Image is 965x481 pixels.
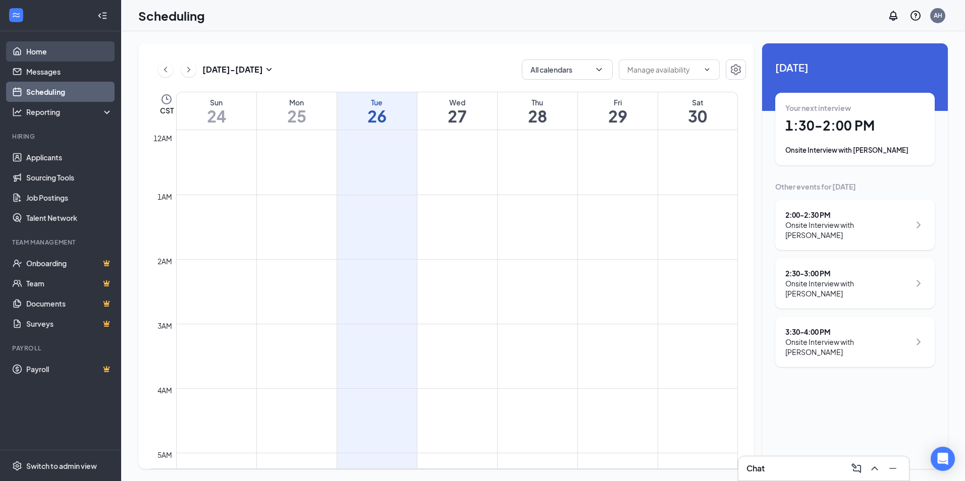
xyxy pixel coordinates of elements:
[850,462,863,474] svg: ComposeMessage
[155,191,174,202] div: 1am
[257,97,337,107] div: Mon
[181,62,196,77] button: ChevronRight
[26,273,113,293] a: TeamCrown
[26,314,113,334] a: SurveysCrown
[785,210,910,220] div: 2:00 - 2:30 PM
[785,145,925,155] div: Onsite Interview with [PERSON_NAME]
[26,293,113,314] a: DocumentsCrown
[658,92,738,130] a: August 30, 2025
[155,256,174,267] div: 2am
[177,92,256,130] a: August 24, 2025
[913,277,925,289] svg: ChevronRight
[578,92,658,130] a: August 29, 2025
[848,460,865,476] button: ComposeMessage
[594,65,604,75] svg: ChevronDown
[785,337,910,357] div: Onsite Interview with [PERSON_NAME]
[160,105,174,115] span: CST
[785,268,910,278] div: 2:30 - 3:00 PM
[913,336,925,348] svg: ChevronRight
[12,344,111,352] div: Payroll
[867,460,883,476] button: ChevronUp
[775,59,935,75] span: [DATE]
[155,320,174,331] div: 3am
[26,41,113,62] a: Home
[26,107,113,117] div: Reporting
[578,107,658,125] h1: 29
[177,107,256,125] h1: 24
[337,107,417,125] h1: 26
[498,92,577,130] a: August 28, 2025
[138,7,205,24] h1: Scheduling
[887,462,899,474] svg: Minimize
[26,82,113,102] a: Scheduling
[578,97,658,107] div: Fri
[785,103,925,113] div: Your next interview
[11,10,21,20] svg: WorkstreamLogo
[26,208,113,228] a: Talent Network
[869,462,881,474] svg: ChevronUp
[337,97,417,107] div: Tue
[785,327,910,337] div: 3:30 - 4:00 PM
[785,117,925,134] h1: 1:30 - 2:00 PM
[887,10,899,22] svg: Notifications
[12,461,22,471] svg: Settings
[746,463,765,474] h3: Chat
[417,92,497,130] a: August 27, 2025
[257,92,337,130] a: August 25, 2025
[155,385,174,396] div: 4am
[730,64,742,76] svg: Settings
[785,278,910,298] div: Onsite Interview with [PERSON_NAME]
[785,220,910,240] div: Onsite Interview with [PERSON_NAME]
[26,253,113,273] a: OnboardingCrown
[26,147,113,167] a: Applicants
[498,107,577,125] h1: 28
[913,219,925,231] svg: ChevronRight
[184,64,194,76] svg: ChevronRight
[909,10,922,22] svg: QuestionInfo
[26,167,113,188] a: Sourcing Tools
[417,97,497,107] div: Wed
[337,92,417,130] a: August 26, 2025
[775,182,935,192] div: Other events for [DATE]
[12,132,111,141] div: Hiring
[931,447,955,471] div: Open Intercom Messenger
[26,188,113,208] a: Job Postings
[177,97,256,107] div: Sun
[158,62,173,77] button: ChevronLeft
[627,64,699,75] input: Manage availability
[417,107,497,125] h1: 27
[703,66,711,74] svg: ChevronDown
[160,93,173,105] svg: Clock
[26,62,113,82] a: Messages
[885,460,901,476] button: Minimize
[26,359,113,379] a: PayrollCrown
[522,59,613,80] button: All calendarsChevronDown
[26,461,97,471] div: Switch to admin view
[658,107,738,125] h1: 30
[151,133,174,144] div: 12am
[97,11,108,21] svg: Collapse
[726,59,746,80] button: Settings
[12,107,22,117] svg: Analysis
[498,97,577,107] div: Thu
[155,449,174,460] div: 5am
[257,107,337,125] h1: 25
[202,64,263,75] h3: [DATE] - [DATE]
[160,64,171,76] svg: ChevronLeft
[12,238,111,247] div: Team Management
[263,64,275,76] svg: SmallChevronDown
[934,11,942,20] div: AH
[658,97,738,107] div: Sat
